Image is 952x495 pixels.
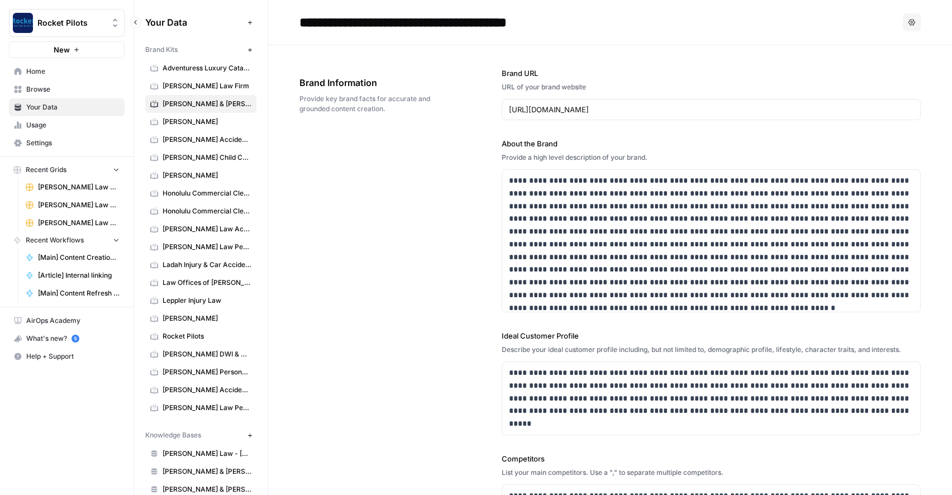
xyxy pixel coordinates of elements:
a: [PERSON_NAME] Law Personal Injury & Car Accident Lawyers [145,399,256,417]
img: Rocket Pilots Logo [13,13,33,33]
a: 5 [72,335,79,342]
button: Help + Support [9,348,125,365]
a: [PERSON_NAME] & [PERSON_NAME] - Florissant [145,463,256,480]
span: [PERSON_NAME] Law Personal Injury & Car Accident Lawyers [38,182,120,192]
a: [PERSON_NAME] Child Custody & Divorce Attorneys [145,149,256,166]
span: [PERSON_NAME] Accident Attorneys [163,385,251,395]
div: What's new? [9,330,124,347]
span: Browse [26,84,120,94]
a: [PERSON_NAME] DWI & Criminal Defense Lawyers [145,345,256,363]
span: [PERSON_NAME] Law Firm [163,81,251,91]
button: What's new? 5 [9,330,125,348]
span: Usage [26,120,120,130]
span: Recent Grids [26,165,66,175]
span: Leppler Injury Law [163,296,251,306]
span: Knowledge Bases [145,430,201,440]
a: [PERSON_NAME] Personal Injury & Car Accident Lawyer [145,363,256,381]
input: www.sundaysoccer.com [509,104,913,115]
span: [Article] Internal linking [38,270,120,280]
a: [PERSON_NAME] Accident Attorneys [145,131,256,149]
span: Honolulu Commercial Cleaning [163,188,251,198]
span: Rocket Pilots [163,331,251,341]
button: Recent Workflows [9,232,125,249]
span: Recent Workflows [26,235,84,245]
span: Settings [26,138,120,148]
text: 5 [74,336,77,341]
a: Home [9,63,125,80]
label: Competitors [502,453,921,464]
span: AirOps Academy [26,316,120,326]
span: Your Data [26,102,120,112]
span: Law Offices of [PERSON_NAME] [163,278,251,288]
span: [PERSON_NAME] DWI & Criminal Defense Lawyers [163,349,251,359]
span: [PERSON_NAME] Law Personal Injury & Car Accident Lawyer [163,242,251,252]
a: [PERSON_NAME] Law Firm [145,77,256,95]
a: Usage [9,116,125,134]
a: Leppler Injury Law [145,292,256,310]
span: [PERSON_NAME] Law Accident Attorneys [38,218,120,228]
a: Ladah Injury & Car Accident Lawyers [GEOGRAPHIC_DATA] [145,256,256,274]
a: Rocket Pilots [145,327,256,345]
span: [PERSON_NAME] & [PERSON_NAME] - Florissant [163,467,251,477]
a: [PERSON_NAME] & [PERSON_NAME] [US_STATE] Car Accident Lawyers [145,95,256,113]
button: New [9,41,125,58]
span: [Main] Content Refresh Article [38,288,120,298]
span: [PERSON_NAME] Law Personal Injury & Car Accident Lawyers [163,403,251,413]
span: [PERSON_NAME] [163,117,251,127]
span: Brand Information [299,76,439,89]
span: Honolulu Commercial Cleaning [163,206,251,216]
span: [PERSON_NAME] [163,170,251,180]
span: Home [26,66,120,77]
label: Ideal Customer Profile [502,330,921,341]
a: [PERSON_NAME] Law Personal Injury & Car Accident Lawyers [21,178,125,196]
span: [PERSON_NAME] [163,313,251,323]
span: Provide key brand facts for accurate and grounded content creation. [299,94,439,114]
a: [PERSON_NAME] [145,310,256,327]
span: Ladah Injury & Car Accident Lawyers [GEOGRAPHIC_DATA] [163,260,251,270]
span: New [54,44,70,55]
a: [PERSON_NAME] Law Firm [21,196,125,214]
a: Adventuress Luxury Catamaran [145,59,256,77]
span: [PERSON_NAME] Law - [GEOGRAPHIC_DATA] [163,449,251,459]
a: [Main] Content Creation Brief [21,249,125,266]
a: [PERSON_NAME] [145,113,256,131]
button: Workspace: Rocket Pilots [9,9,125,37]
span: [PERSON_NAME] Accident Attorneys [163,135,251,145]
span: [PERSON_NAME] & [PERSON_NAME] [US_STATE] Car Accident Lawyers [163,99,251,109]
span: Adventuress Luxury Catamaran [163,63,251,73]
a: [PERSON_NAME] Law Accident Attorneys [145,220,256,238]
span: [Main] Content Creation Brief [38,253,120,263]
div: List your main competitors. Use a "," to separate multiple competitors. [502,468,921,478]
span: Brand Kits [145,45,178,55]
a: [PERSON_NAME] Law Accident Attorneys [21,214,125,232]
span: [PERSON_NAME] Law Accident Attorneys [163,224,251,234]
span: Rocket Pilots [37,17,105,28]
a: Your Data [9,98,125,116]
a: [Article] Internal linking [21,266,125,284]
div: URL of your brand website [502,82,921,92]
span: [PERSON_NAME] Law Firm [38,200,120,210]
a: [PERSON_NAME] Law Personal Injury & Car Accident Lawyer [145,238,256,256]
label: About the Brand [502,138,921,149]
span: [PERSON_NAME] Child Custody & Divorce Attorneys [163,153,251,163]
span: Help + Support [26,351,120,361]
a: Honolulu Commercial Cleaning [145,184,256,202]
span: [PERSON_NAME] Personal Injury & Car Accident Lawyer [163,367,251,377]
div: Describe your ideal customer profile including, but not limited to, demographic profile, lifestyl... [502,345,921,355]
span: Your Data [145,16,243,29]
a: [PERSON_NAME] [145,166,256,184]
a: Honolulu Commercial Cleaning [145,202,256,220]
a: Settings [9,134,125,152]
a: [PERSON_NAME] Law - [GEOGRAPHIC_DATA] [145,445,256,463]
a: [PERSON_NAME] Accident Attorneys [145,381,256,399]
label: Brand URL [502,68,921,79]
a: Law Offices of [PERSON_NAME] [145,274,256,292]
a: AirOps Academy [9,312,125,330]
a: Browse [9,80,125,98]
span: [PERSON_NAME] & [PERSON_NAME] - Independence [163,484,251,494]
button: Recent Grids [9,161,125,178]
a: [Main] Content Refresh Article [21,284,125,302]
div: Provide a high level description of your brand. [502,153,921,163]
